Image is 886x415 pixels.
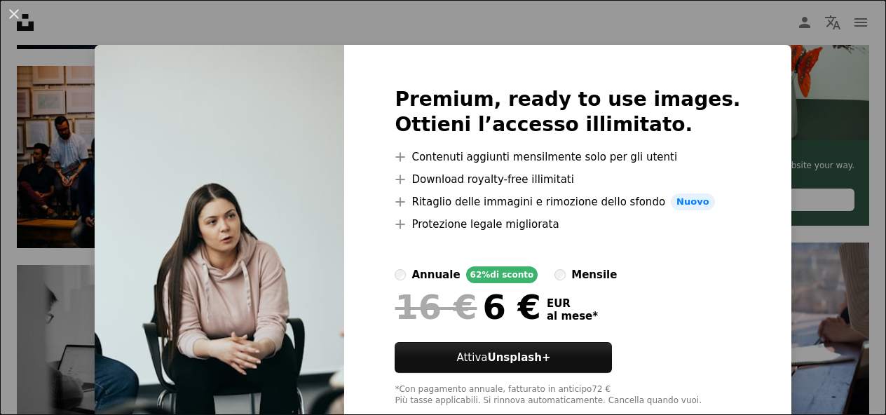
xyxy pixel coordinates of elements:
[395,171,740,188] li: Download royalty-free illimitati
[395,193,740,210] li: Ritaglio delle immagini e rimozione dello sfondo
[466,266,538,283] div: 62% di sconto
[554,269,566,280] input: mensile
[395,289,477,325] span: 16 €
[547,310,598,322] span: al mese *
[671,193,714,210] span: Nuovo
[571,266,617,283] div: mensile
[411,266,460,283] div: annuale
[395,289,540,325] div: 6 €
[395,342,612,373] button: AttivaUnsplash+
[395,149,740,165] li: Contenuti aggiunti mensilmente solo per gli utenti
[487,351,550,364] strong: Unsplash+
[395,384,740,407] div: *Con pagamento annuale, fatturato in anticipo 72 € Più tasse applicabili. Si rinnova automaticame...
[395,269,406,280] input: annuale62%di sconto
[395,87,740,137] h2: Premium, ready to use images. Ottieni l’accesso illimitato.
[395,216,740,233] li: Protezione legale migliorata
[547,297,598,310] span: EUR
